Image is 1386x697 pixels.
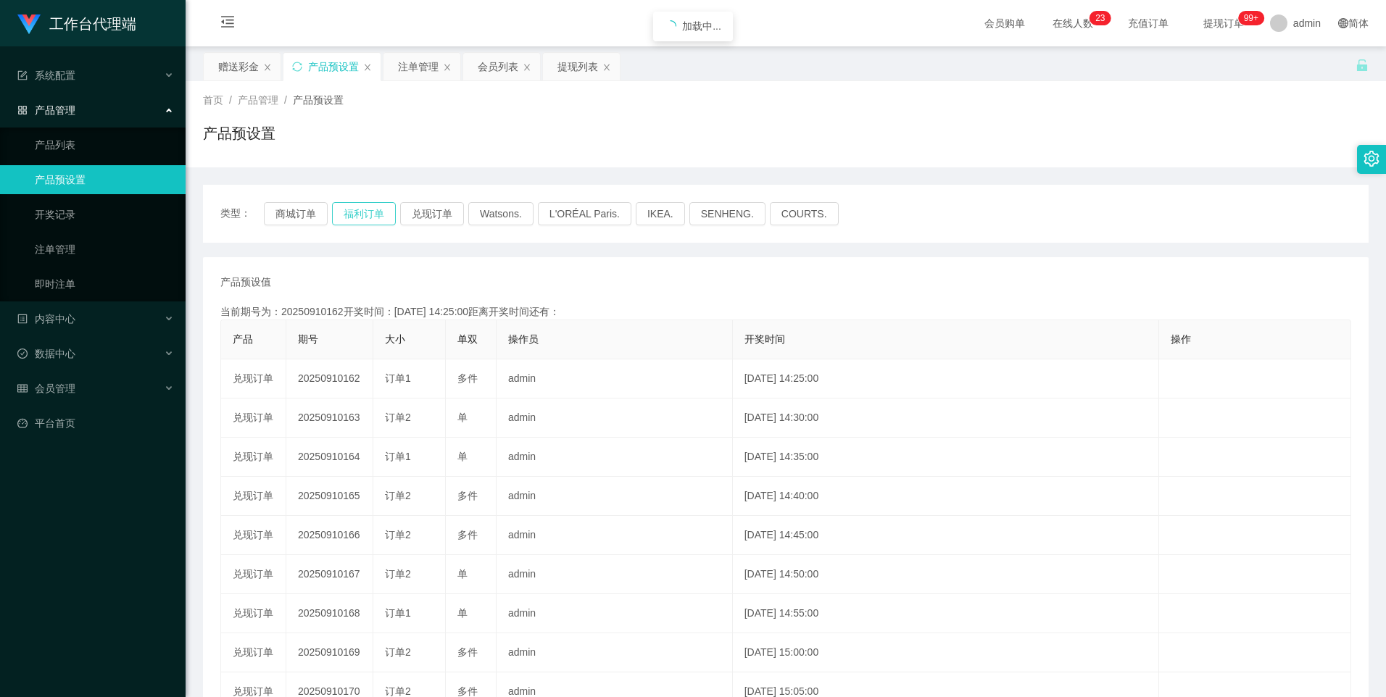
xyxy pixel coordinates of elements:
[733,594,1159,633] td: [DATE] 14:55:00
[385,529,411,541] span: 订单2
[457,607,468,619] span: 单
[35,130,174,159] a: 产品列表
[497,555,733,594] td: admin
[221,438,286,477] td: 兑现订单
[497,516,733,555] td: admin
[221,516,286,555] td: 兑现订单
[733,359,1159,398] td: [DATE] 14:25:00
[17,70,28,80] i: 图标: form
[17,313,75,325] span: 内容中心
[497,633,733,672] td: admin
[218,53,259,80] div: 赠送彩金
[298,333,318,345] span: 期号
[220,275,271,290] span: 产品预设值
[497,594,733,633] td: admin
[385,451,411,462] span: 订单1
[263,63,272,72] i: 图标: close
[363,63,372,72] i: 图标: close
[221,633,286,672] td: 兑现订单
[682,20,721,32] span: 加载中...
[292,62,302,72] i: 图标: sync
[284,94,287,106] span: /
[385,568,411,580] span: 订单2
[286,438,373,477] td: 20250910164
[17,17,136,29] a: 工作台代理端
[400,202,464,225] button: 兑现订单
[457,646,478,658] span: 多件
[203,94,223,106] span: 首页
[264,202,328,225] button: 商城订单
[35,270,174,299] a: 即时注单
[1045,18,1100,28] span: 在线人数
[286,398,373,438] td: 20250910163
[457,372,478,384] span: 多件
[457,568,468,580] span: 单
[733,633,1159,672] td: [DATE] 15:00:00
[443,63,452,72] i: 图标: close
[385,685,411,697] span: 订单2
[308,53,359,80] div: 产品预设置
[229,94,232,106] span: /
[602,63,611,72] i: 图标: close
[1338,18,1348,28] i: 图标: global
[497,477,733,516] td: admin
[17,14,41,35] img: logo.9652507e.png
[457,490,478,501] span: 多件
[1196,18,1251,28] span: 提现订单
[17,105,28,115] i: 图标: appstore-o
[17,314,28,324] i: 图标: profile
[17,348,75,359] span: 数据中心
[457,685,478,697] span: 多件
[286,555,373,594] td: 20250910167
[508,333,539,345] span: 操作员
[385,333,405,345] span: 大小
[385,607,411,619] span: 订单1
[203,122,275,144] h1: 产品预设置
[689,202,765,225] button: SENHENG.
[770,202,839,225] button: COURTS.
[385,646,411,658] span: 订单2
[733,516,1159,555] td: [DATE] 14:45:00
[733,477,1159,516] td: [DATE] 14:40:00
[497,438,733,477] td: admin
[1356,59,1369,72] i: 图标: unlock
[17,409,174,438] a: 图标: dashboard平台首页
[1100,11,1105,25] p: 3
[286,594,373,633] td: 20250910168
[35,200,174,229] a: 开奖记录
[385,372,411,384] span: 订单1
[478,53,518,80] div: 会员列表
[286,516,373,555] td: 20250910166
[1121,18,1176,28] span: 充值订单
[744,333,785,345] span: 开奖时间
[457,529,478,541] span: 多件
[557,53,598,80] div: 提现列表
[398,53,439,80] div: 注单管理
[286,359,373,398] td: 20250910162
[35,235,174,264] a: 注单管理
[35,165,174,194] a: 产品预设置
[1095,11,1100,25] p: 2
[17,104,75,116] span: 产品管理
[1090,11,1111,25] sup: 23
[286,477,373,516] td: 20250910165
[17,70,75,81] span: 系统配置
[733,398,1159,438] td: [DATE] 14:30:00
[233,333,253,345] span: 产品
[385,412,411,423] span: 订单2
[220,202,264,225] span: 类型：
[1171,333,1191,345] span: 操作
[733,438,1159,477] td: [DATE] 14:35:00
[457,412,468,423] span: 单
[636,202,685,225] button: IKEA.
[497,398,733,438] td: admin
[221,594,286,633] td: 兑现订单
[220,304,1351,320] div: 当前期号为：20250910162开奖时间：[DATE] 14:25:00距离开奖时间还有：
[293,94,344,106] span: 产品预设置
[733,555,1159,594] td: [DATE] 14:50:00
[523,63,531,72] i: 图标: close
[17,383,75,394] span: 会员管理
[286,633,373,672] td: 20250910169
[665,20,676,32] i: icon: loading
[221,555,286,594] td: 兑现订单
